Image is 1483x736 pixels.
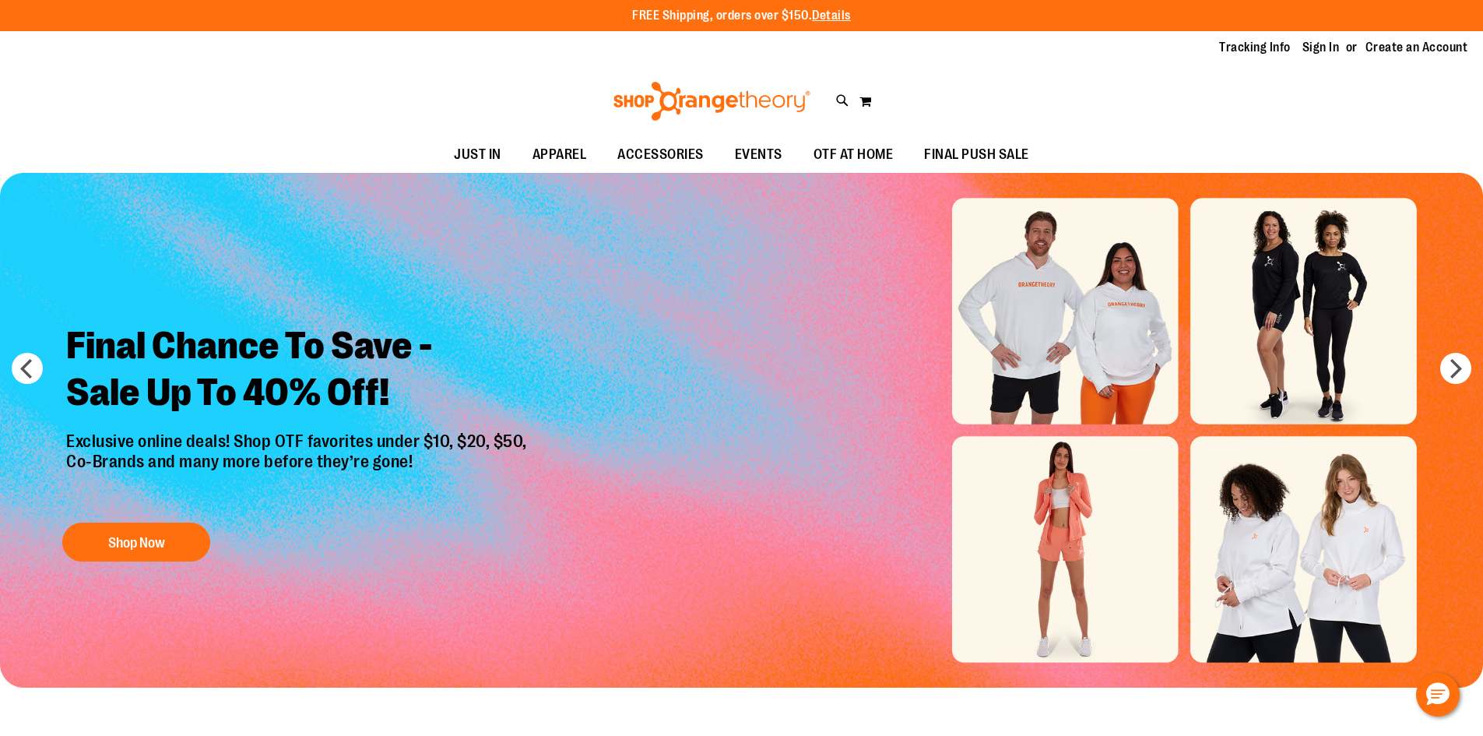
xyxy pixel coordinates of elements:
a: Tracking Info [1219,39,1291,56]
span: FINAL PUSH SALE [924,137,1029,172]
a: APPAREL [517,137,603,173]
a: Create an Account [1365,39,1468,56]
span: JUST IN [454,137,501,172]
h2: Final Chance To Save - Sale Up To 40% Off! [54,311,543,431]
a: OTF AT HOME [798,137,909,173]
a: JUST IN [438,137,517,173]
img: Shop Orangetheory [611,82,813,121]
p: FREE Shipping, orders over $150. [632,7,851,25]
span: EVENTS [735,137,782,172]
a: FINAL PUSH SALE [908,137,1045,173]
a: Details [812,9,851,23]
a: ACCESSORIES [602,137,719,173]
span: APPAREL [532,137,587,172]
span: ACCESSORIES [617,137,704,172]
button: next [1440,353,1471,384]
span: OTF AT HOME [814,137,894,172]
a: EVENTS [719,137,798,173]
button: Hello, have a question? Let’s chat. [1416,673,1460,717]
button: Shop Now [62,523,210,562]
button: prev [12,353,43,384]
a: Sign In [1302,39,1340,56]
p: Exclusive online deals! Shop OTF favorites under $10, $20, $50, Co-Brands and many more before th... [54,431,543,508]
a: Final Chance To Save -Sale Up To 40% Off! Exclusive online deals! Shop OTF favorites under $10, $... [54,311,543,570]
